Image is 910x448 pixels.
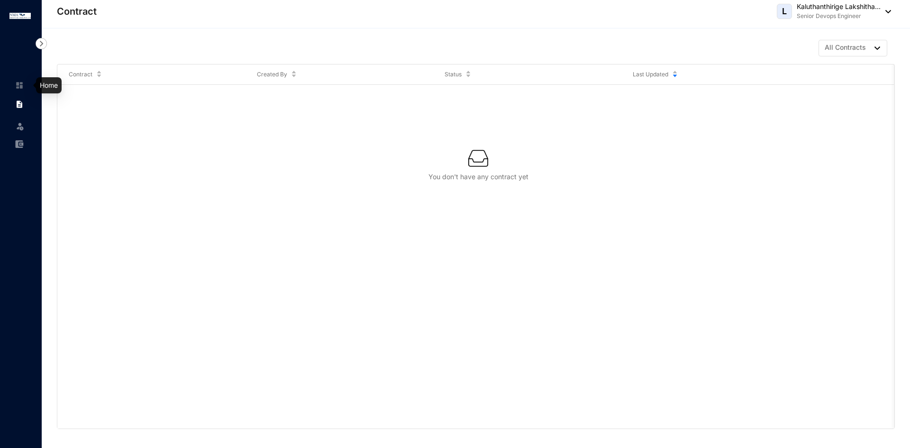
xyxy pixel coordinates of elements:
img: logo [9,13,31,19]
div: You don't have any contract yet [73,172,884,182]
img: home-unselected.a29eae3204392db15eaf.svg [15,81,24,90]
img: contract.3092d42852acfb4d4ffb.svg [15,100,24,109]
span: Status [445,70,462,79]
th: Status [433,64,621,85]
p: Contract [57,5,97,18]
img: expense-unselected.2edcf0507c847f3e9e96.svg [15,140,24,148]
span: Last Updated [633,70,668,79]
img: leave-unselected.2934df6273408c3f84d9.svg [15,121,25,131]
th: Created By [246,64,434,85]
p: Kaluthanthirige Lakshitha... [797,2,881,11]
th: Contract [57,64,246,85]
img: dropdown-black.8e83cc76930a90b1a4fdb6d089b7bf3a.svg [881,10,891,13]
img: empty [468,148,488,168]
a: All Contracts [819,40,887,56]
span: L [782,7,787,16]
li: Contracts [8,95,30,114]
img: nav-icon-right.af6afadce00d159da59955279c43614e.svg [36,38,47,49]
img: dropdown-black.8e83cc76930a90b1a4fdb6d089b7bf3a.svg [868,46,880,50]
li: Expenses [8,135,30,154]
span: Contract [69,70,92,79]
li: Home [8,76,30,95]
span: Created By [257,70,287,79]
p: Senior Devops Engineer [797,11,881,21]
